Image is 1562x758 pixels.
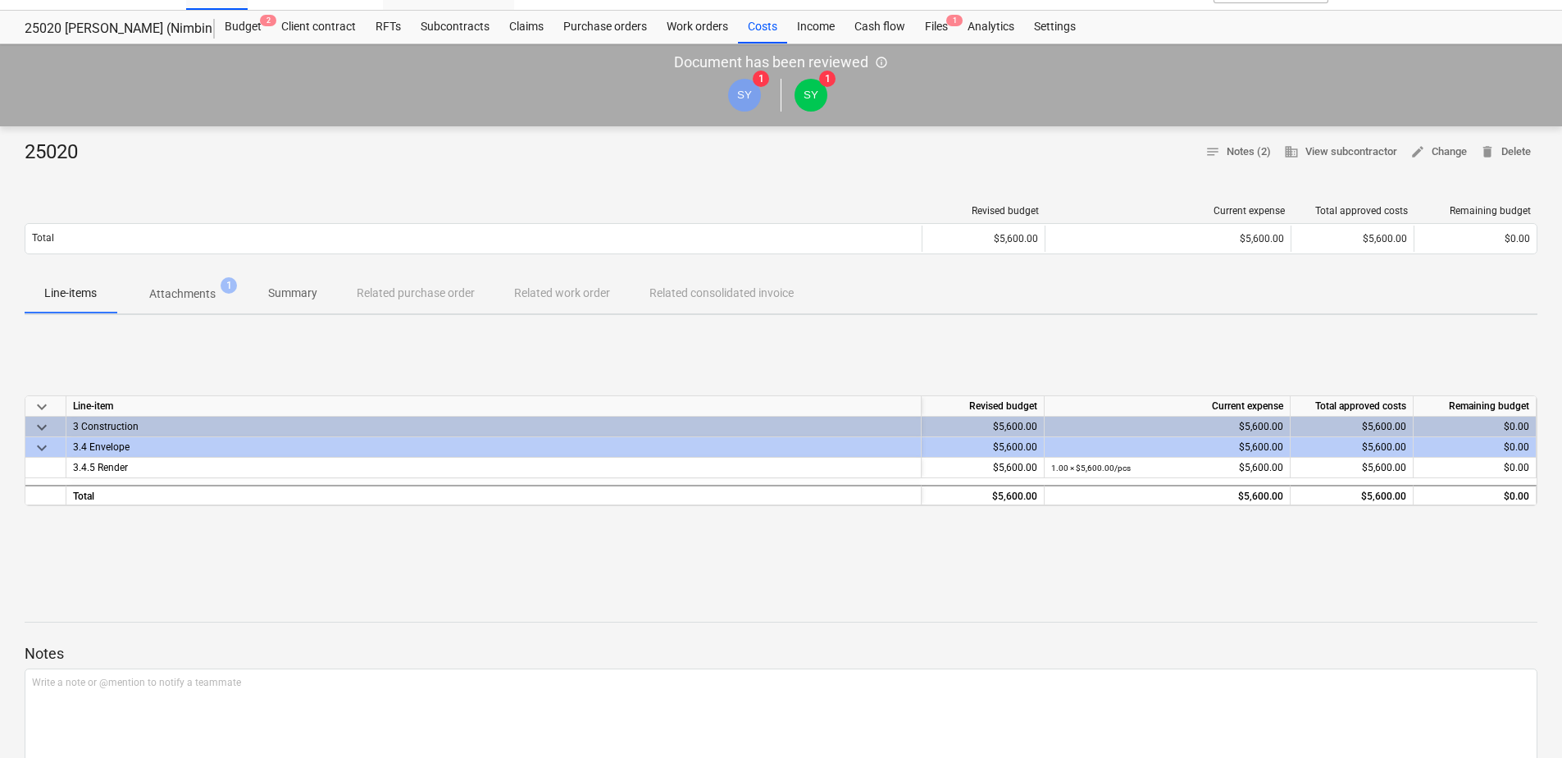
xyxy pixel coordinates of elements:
[32,438,52,458] span: keyboard_arrow_down
[922,226,1045,252] div: $5,600.00
[915,11,958,43] a: Files1
[1205,143,1271,162] span: Notes (2)
[1284,143,1397,162] span: View subcontractor
[1404,139,1473,165] button: Change
[1291,485,1414,505] div: $5,600.00
[1362,462,1406,473] span: $5,600.00
[1414,396,1537,417] div: Remaining budget
[1414,417,1537,437] div: $0.00
[1410,144,1425,159] span: edit
[728,79,761,112] div: Stephen Young
[1051,463,1131,473] small: 1.00 × $5,600.00 / pcs
[929,205,1039,217] div: Revised budget
[1051,486,1283,507] div: $5,600.00
[25,644,1537,664] p: Notes
[25,139,91,166] div: 25020
[73,437,914,457] div: 3.4 Envelope
[1051,458,1283,478] div: $5,600.00
[1298,205,1408,217] div: Total approved costs
[268,285,317,302] p: Summary
[499,11,553,43] a: Claims
[271,11,366,43] a: Client contract
[1480,679,1562,758] iframe: Chat Widget
[221,277,237,294] span: 1
[922,458,1045,478] div: $5,600.00
[553,11,657,43] a: Purchase orders
[25,21,195,38] div: 25020 [PERSON_NAME] (Nimbin Place Renovation)
[66,396,922,417] div: Line-item
[411,11,499,43] a: Subcontracts
[73,462,128,473] span: 3.4.5 Render
[1277,139,1404,165] button: View subcontractor
[1291,437,1414,458] div: $5,600.00
[1051,437,1283,458] div: $5,600.00
[737,89,752,101] span: SY
[819,71,836,87] span: 1
[922,396,1045,417] div: Revised budget
[73,417,914,436] div: 3 Construction
[149,285,216,303] p: Attachments
[1505,233,1530,244] span: $0.00
[366,11,411,43] a: RFTs
[753,71,769,87] span: 1
[1421,205,1531,217] div: Remaining budget
[44,285,97,302] p: Line-items
[1199,139,1277,165] button: Notes (2)
[1291,417,1414,437] div: $5,600.00
[1051,417,1283,437] div: $5,600.00
[66,485,922,505] div: Total
[738,11,787,43] a: Costs
[674,53,868,72] p: Document has been reviewed
[875,56,888,69] span: This cost was marked as not to be sent to accounting
[1205,144,1220,159] span: notes
[1052,233,1284,244] div: $5,600.00
[922,485,1045,505] div: $5,600.00
[1052,205,1285,217] div: Current expense
[1284,144,1299,159] span: business
[1480,143,1531,162] span: Delete
[215,11,271,43] a: Budget2
[1473,139,1537,165] button: Delete
[787,11,845,43] a: Income
[32,418,52,437] span: keyboard_arrow_down
[1024,11,1086,43] a: Settings
[1480,144,1495,159] span: delete
[1045,396,1291,417] div: Current expense
[1291,226,1414,252] div: $5,600.00
[1291,396,1414,417] div: Total approved costs
[915,11,958,43] div: Files
[804,89,818,101] span: SY
[1410,143,1467,162] span: Change
[845,11,915,43] a: Cash flow
[260,15,276,26] span: 2
[922,417,1045,437] div: $5,600.00
[946,15,963,26] span: 1
[795,79,827,112] div: Stephen Young
[215,11,271,43] div: Budget
[922,437,1045,458] div: $5,600.00
[958,11,1024,43] a: Analytics
[1414,485,1537,505] div: $0.00
[1414,437,1537,458] div: $0.00
[1504,462,1529,473] span: $0.00
[32,397,52,417] span: keyboard_arrow_down
[32,231,54,245] p: Total
[657,11,738,43] a: Work orders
